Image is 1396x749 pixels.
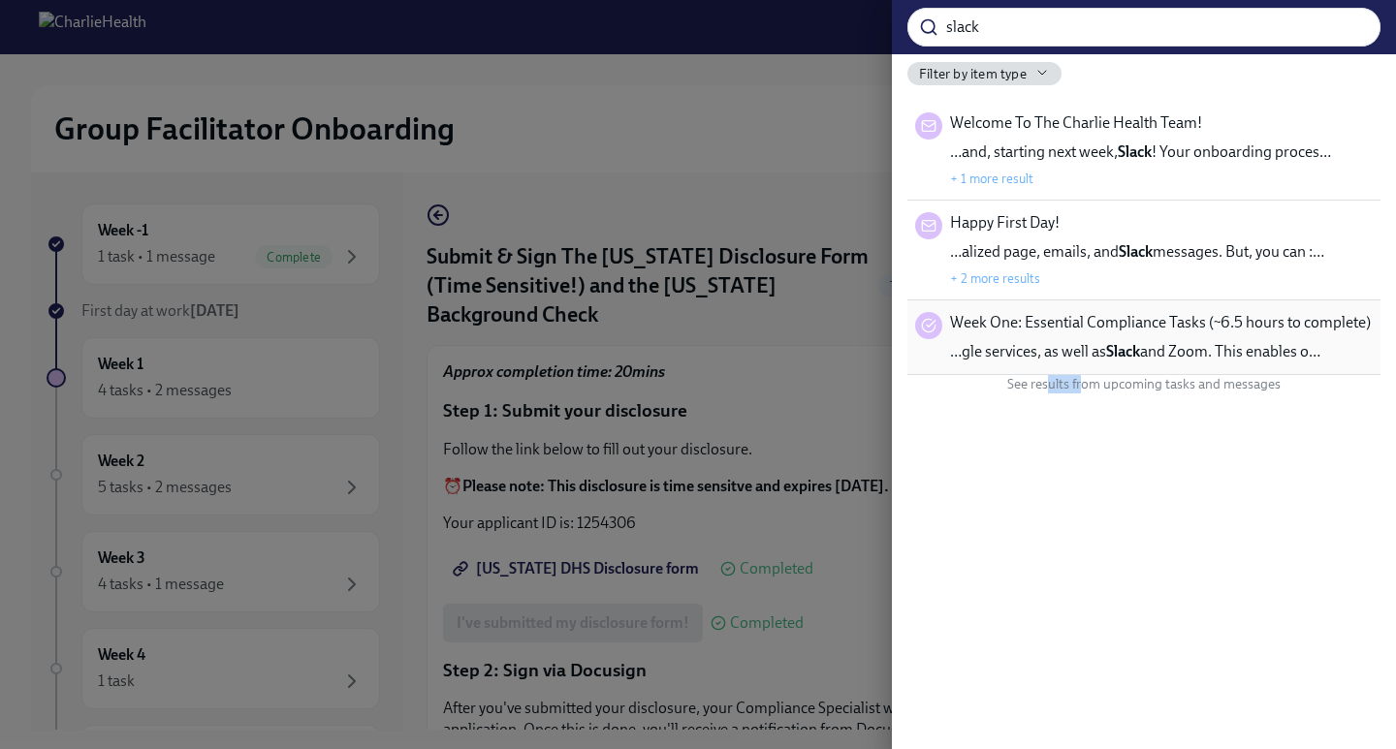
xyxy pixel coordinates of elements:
span: …and, starting next week, ! Your onboarding proces… [950,141,1331,163]
div: Task [915,312,942,339]
div: Message [915,112,942,140]
button: + 1 more result [950,171,1033,186]
div: Welcome To The Charlie Health Team!…and, starting next week,Slack! Your onboarding proces…+ 1 mor... [907,101,1380,201]
span: …alized page, emails, and messages. But, you can :… [950,241,1324,263]
span: Happy First Day! [950,212,1060,234]
button: Filter by item type [907,62,1062,85]
span: Week One: Essential Compliance Tasks (~6.5 hours to complete) [950,312,1371,333]
div: Week One: Essential Compliance Tasks (~6.5 hours to complete)…gle services, as well asSlackand Zo... [907,300,1380,375]
span: See results from upcoming tasks and messages [1007,375,1281,393]
button: + 2 more results [950,270,1040,286]
strong: Slack [1106,342,1140,360]
span: …gle services, as well as and Zoom. This enables o… [950,341,1320,362]
span: Welcome To The Charlie Health Team! [950,112,1202,134]
span: Filter by item type [919,65,1027,83]
div: See results from upcoming tasks and messages [907,375,1380,393]
div: Happy First Day!…alized page, emails, andSlackmessages. But, you can :…+ 2 more results [907,201,1380,300]
strong: Slack [1118,142,1152,161]
strong: Slack [1119,242,1153,261]
div: Message [915,212,942,239]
